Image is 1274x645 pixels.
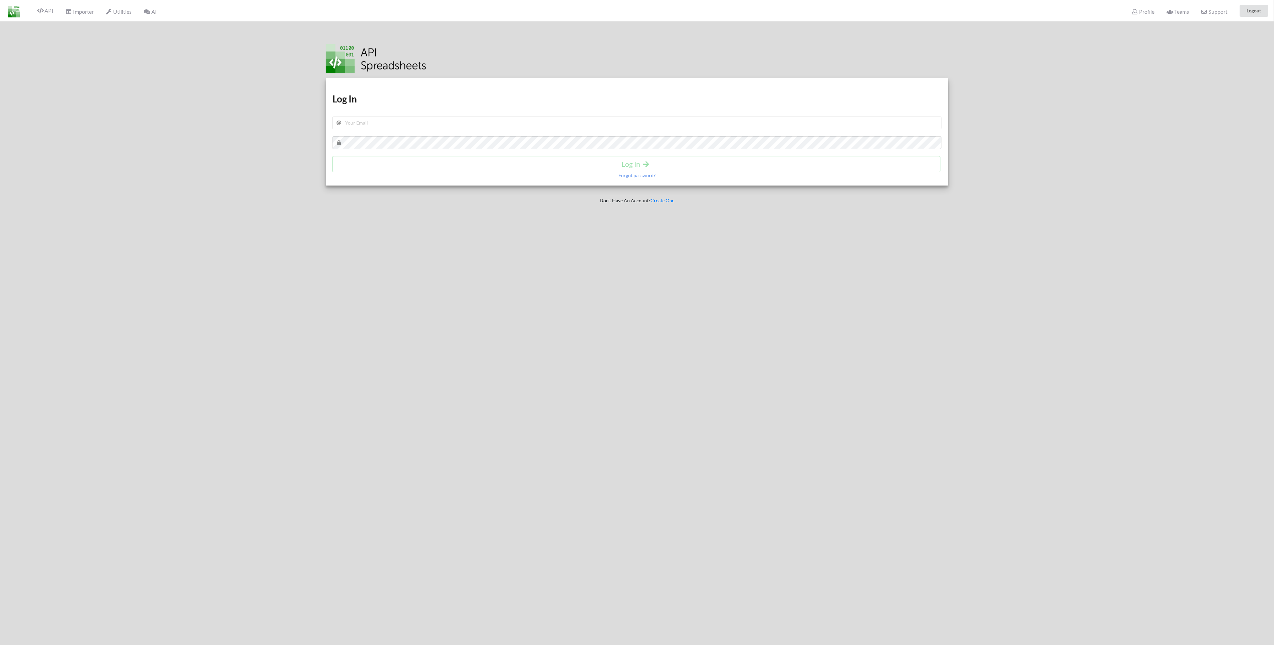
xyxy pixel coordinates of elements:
img: Logo.png [326,44,426,73]
a: Create One [651,198,674,203]
span: Importer [65,8,93,15]
span: AI [144,8,156,15]
span: API [37,7,53,14]
span: Support [1201,9,1227,14]
span: Teams [1167,8,1189,15]
input: Your Email [332,117,942,129]
p: Forgot password? [618,172,656,179]
p: Don't Have An Account? [321,197,953,204]
span: Utilities [106,8,132,15]
button: Logout [1240,5,1268,17]
span: Profile [1132,8,1154,15]
h1: Log In [332,93,942,105]
img: LogoIcon.png [8,6,20,17]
